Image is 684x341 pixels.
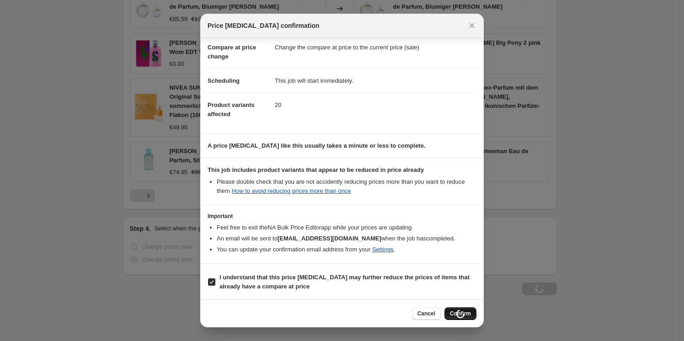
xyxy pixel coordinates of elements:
[217,223,476,232] li: Feel free to exit the NA Bulk Price Editor app while your prices are updating.
[217,245,476,254] li: You can update your confirmation email address from your .
[208,21,320,30] span: Price [MEDICAL_DATA] confirmation
[275,35,476,59] dd: Change the compare at price to the current price (sale)
[278,235,381,242] b: [EMAIL_ADDRESS][DOMAIN_NAME]
[412,307,441,320] button: Cancel
[417,310,435,317] span: Cancel
[372,246,394,253] a: Settings
[208,142,426,149] b: A price [MEDICAL_DATA] like this usually takes a minute or less to complete.
[208,166,424,173] b: This job includes product variants that appear to be reduced in price already
[217,177,476,196] li: Please double check that you are not accidently reducing prices more than you want to reduce them
[208,77,240,84] span: Scheduling
[219,274,470,290] b: I understand that this price [MEDICAL_DATA] may further reduce the prices of items that already h...
[465,19,478,32] button: Close
[232,187,351,194] a: How to avoid reducing prices more than once
[208,213,476,220] h3: Important
[208,44,256,60] span: Compare at price change
[208,101,255,117] span: Product variants affected
[217,234,476,243] li: An email will be sent to when the job has completed .
[275,93,476,117] dd: 20
[275,69,476,93] dd: This job will start immediately.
